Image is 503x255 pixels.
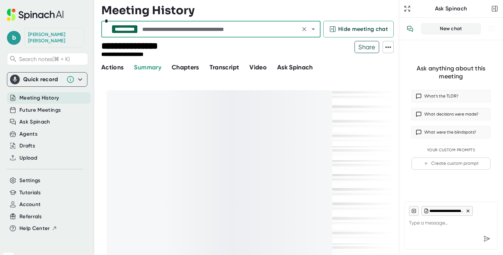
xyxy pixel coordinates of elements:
div: New chat [426,26,476,32]
button: Close conversation sidebar [490,4,500,14]
button: Transcript [210,63,239,72]
button: Ask Spinach [277,63,313,72]
span: Video [249,63,267,71]
button: Summary [134,63,161,72]
div: Quick record [10,73,84,86]
button: Meeting History [19,94,59,102]
button: Settings [19,177,41,185]
button: Future Meetings [19,106,61,114]
span: Summary [134,63,161,71]
span: Share [355,41,379,53]
button: Account [19,201,41,209]
button: What’s the TLDR? [411,90,491,102]
div: Ask anything about this meeting [411,65,491,80]
div: Quick record [23,76,63,83]
button: Clear [299,24,309,34]
button: Hide meeting chat [323,21,394,37]
button: Agents [19,130,37,138]
button: Drafts [19,142,35,150]
h3: Meeting History [101,4,195,17]
button: What were the blindspots? [411,126,491,138]
span: Ask Spinach [277,63,313,71]
button: Upload [19,154,37,162]
button: Help Center [19,224,57,232]
button: Actions [101,63,123,72]
button: Expand to Ask Spinach page [402,4,412,14]
span: b [7,31,21,45]
button: Ask Spinach [19,118,50,126]
button: Chapters [172,63,199,72]
div: Ask Spinach [412,5,490,12]
span: Help Center [19,224,50,232]
div: Brian Gewirtz [28,32,80,44]
span: Search notes (⌘ + K) [19,56,86,62]
button: What decisions were made? [411,108,491,120]
span: Chapters [172,63,199,71]
button: Create custom prompt [411,158,491,170]
span: Transcript [210,63,239,71]
button: Referrals [19,213,42,221]
div: Send message [480,232,493,245]
span: Actions [101,63,123,71]
div: Your Custom Prompts [411,148,491,153]
button: Share [355,41,379,53]
button: Video [249,63,267,72]
button: Open [308,24,318,34]
span: Hide meeting chat [338,25,388,33]
button: Tutorials [19,189,41,197]
button: View conversation history [403,22,417,36]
